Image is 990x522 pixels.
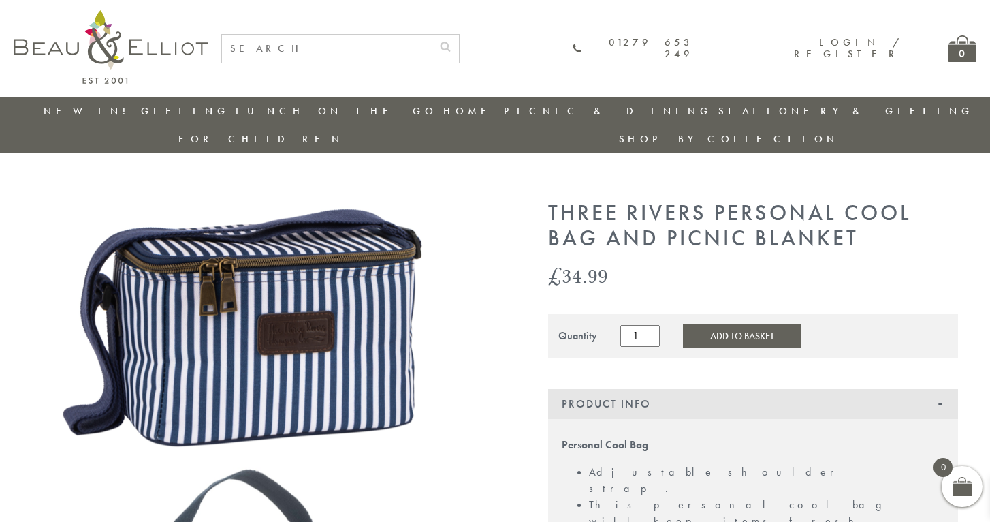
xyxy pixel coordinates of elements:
[683,324,801,348] button: Add to Basket
[545,366,752,371] iframe: Secure express checkout frame
[178,132,344,146] a: For Children
[573,37,693,61] a: 01279 653 249
[794,35,901,61] a: Login / Register
[933,458,953,477] span: 0
[548,389,958,419] div: Product Info
[948,35,976,62] a: 0
[754,366,961,371] iframe: Secure express checkout frame
[558,330,597,342] div: Quantity
[44,104,135,118] a: New in!
[504,104,712,118] a: Picnic & Dining
[620,325,660,347] input: Product quantity
[718,104,974,118] a: Stationery & Gifting
[14,10,208,84] img: logo
[589,464,944,497] li: Adjustable shoulder strap.
[548,262,562,290] span: £
[619,132,839,146] a: Shop by collection
[443,104,498,118] a: Home
[548,201,958,251] h1: Three Rivers Personal Cool Bag and Picnic Blanket
[548,262,608,290] bdi: 34.99
[562,437,648,452] strong: Personal Cool Bag
[236,104,437,118] a: Lunch On The Go
[141,104,229,118] a: Gifting
[222,35,432,63] input: SEARCH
